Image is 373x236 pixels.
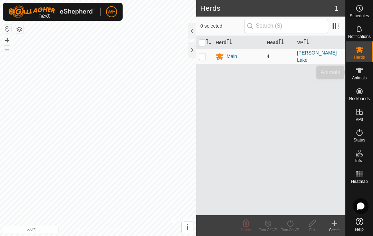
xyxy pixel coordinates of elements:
a: [PERSON_NAME] Lake [297,50,337,63]
a: Privacy Policy [71,227,97,233]
div: Main [227,53,237,60]
span: 4 [267,53,269,59]
span: Schedules [350,14,369,18]
button: + [3,36,11,45]
img: Gallagher Logo [8,6,95,18]
p-sorticon: Activate to sort [206,40,211,45]
th: VP [294,36,345,49]
span: Neckbands [349,97,370,101]
span: Infra [355,159,363,163]
button: i [182,222,193,233]
span: Heatmap [351,179,368,184]
th: Herd [213,36,264,49]
a: Contact Us [105,227,125,233]
div: Turn On VP [279,227,301,233]
span: Animals [352,76,367,80]
span: Notifications [348,35,371,39]
span: WH [107,8,115,16]
span: Status [353,138,365,142]
h2: Herds [200,4,335,12]
p-sorticon: Activate to sort [278,40,284,45]
span: Help [355,227,364,232]
div: Edit [301,227,323,233]
button: – [3,45,11,53]
span: 0 selected [200,22,245,30]
p-sorticon: Activate to sort [227,40,232,45]
div: Turn Off VP [257,227,279,233]
button: Reset Map [3,25,11,33]
th: Head [264,36,294,49]
input: Search (S) [245,19,328,33]
span: i [186,223,189,232]
span: 1 [335,3,338,13]
span: Delete [241,228,251,232]
span: VPs [355,117,363,121]
p-sorticon: Activate to sort [304,40,309,45]
a: Help [346,215,373,234]
div: Create [323,227,345,233]
span: Herds [354,55,365,59]
button: Map Layers [15,25,23,33]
